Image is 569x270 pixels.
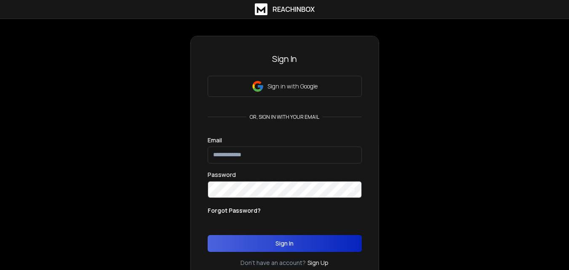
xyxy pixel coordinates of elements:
[267,82,318,91] p: Sign in with Google
[208,172,236,178] label: Password
[246,114,323,120] p: or, sign in with your email
[208,76,362,97] button: Sign in with Google
[208,235,362,252] button: Sign In
[255,3,315,15] a: ReachInbox
[255,3,267,15] img: logo
[208,206,261,215] p: Forgot Password?
[272,4,315,14] h1: ReachInbox
[307,259,329,267] a: Sign Up
[208,53,362,65] h3: Sign In
[208,137,222,143] label: Email
[240,259,306,267] p: Don't have an account?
